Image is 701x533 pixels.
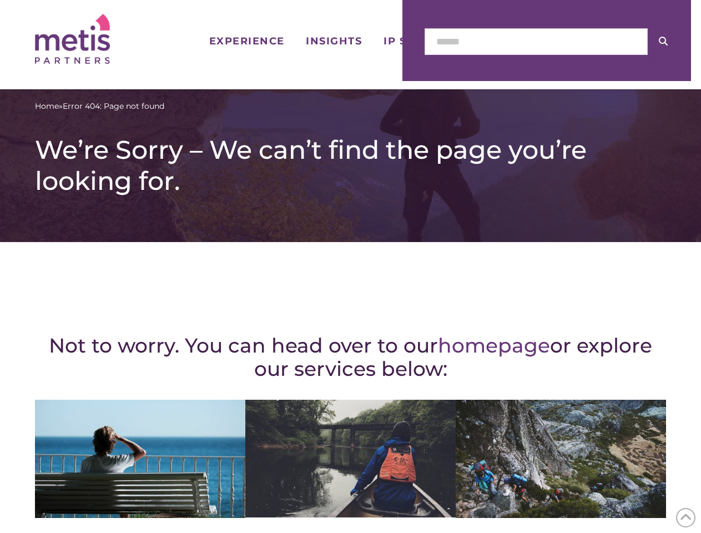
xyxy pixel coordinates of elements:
img: Metis Partners [35,14,110,64]
h2: Not to worry. You can head over to our or explore our services below: [35,334,666,380]
a: Home [35,100,59,112]
span: » [35,100,164,112]
span: Experience [209,36,285,46]
h1: We’re Sorry – We can’t find the page you’re looking for. [35,134,666,197]
span: IP Sales [384,36,436,46]
span: Error 404: Page not found [63,100,164,112]
span: Insights [306,36,362,46]
a: homepage [438,333,550,358]
span: Back to Top [676,508,695,527]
